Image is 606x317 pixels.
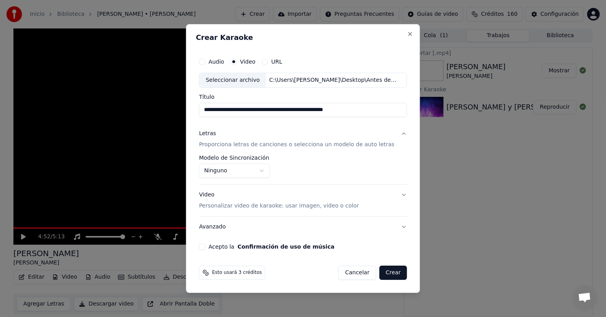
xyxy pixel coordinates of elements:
[199,94,407,100] label: Título
[271,59,282,64] label: URL
[199,155,407,184] div: LetrasProporciona letras de canciones o selecciona un modelo de auto letras
[199,123,407,155] button: LetrasProporciona letras de canciones o selecciona un modelo de auto letras
[208,244,334,249] label: Acepto la
[199,217,407,237] button: Avanzado
[199,191,359,210] div: Video
[199,73,266,87] div: Seleccionar archivo
[196,34,410,41] h2: Crear Karaoke
[199,155,270,160] label: Modelo de Sincronización
[199,130,216,138] div: Letras
[238,244,335,249] button: Acepto la
[339,266,376,280] button: Cancelar
[199,141,394,149] p: Proporciona letras de canciones o selecciona un modelo de auto letras
[379,266,407,280] button: Crear
[208,59,224,64] label: Audio
[199,185,407,216] button: VideoPersonalizar video de karaoke: usar imagen, video o color
[266,76,400,84] div: C:\Users\[PERSON_NAME]\Desktop\Antes del Karaoke\En Los [PERSON_NAME] En Los [PERSON_NAME] _ Letr...
[199,202,359,210] p: Personalizar video de karaoke: usar imagen, video o color
[240,59,255,64] label: Video
[212,270,262,276] span: Esto usará 3 créditos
